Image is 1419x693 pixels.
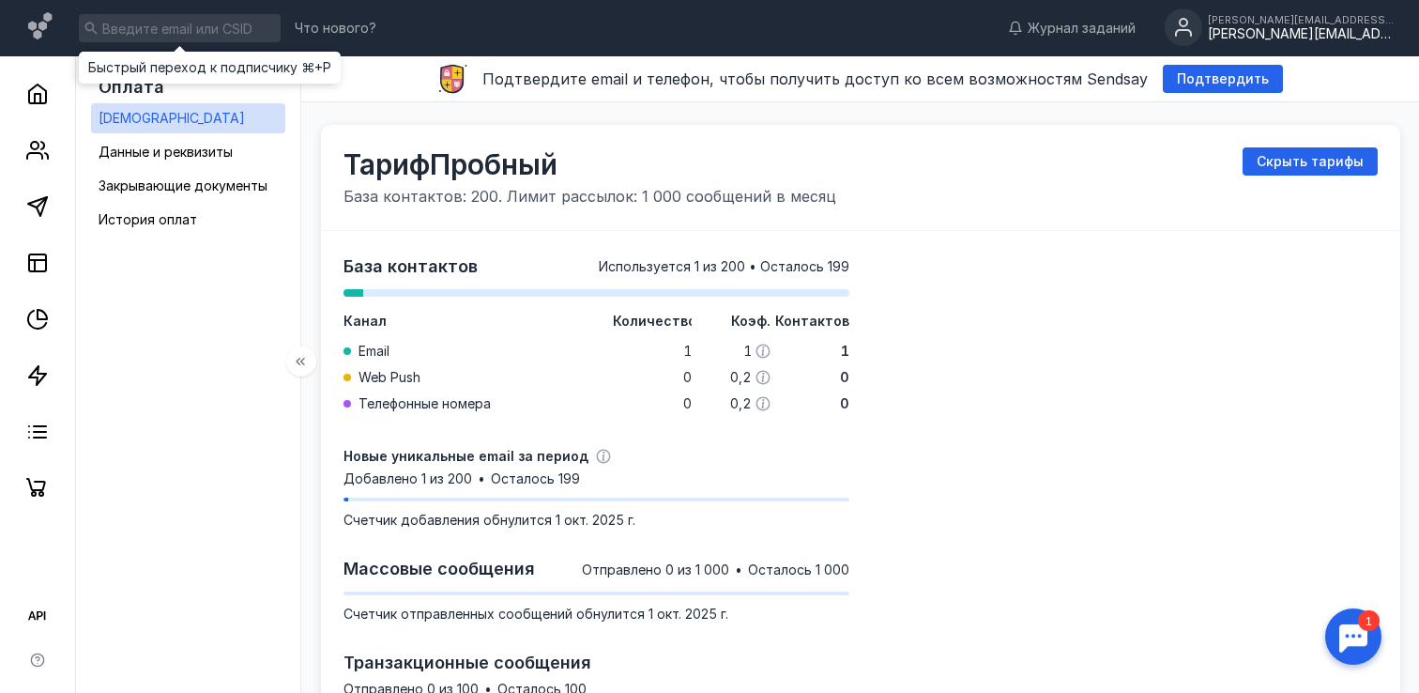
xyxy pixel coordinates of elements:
[91,103,285,133] a: [DEMOGRAPHIC_DATA]
[1208,14,1396,25] div: [PERSON_NAME][EMAIL_ADDRESS][DOMAIN_NAME]
[99,177,267,193] span: Закрывающие документы
[730,368,752,387] span: 0,2
[730,394,752,413] span: 0,2
[482,69,1148,88] span: Подтвердите email и телефон, чтобы получить доступ ко всем возможностям Sendsay
[683,394,692,413] span: 0
[343,470,472,488] span: Добавлено 1 из 200
[999,19,1145,38] a: Журнал заданий
[1208,26,1396,42] div: [PERSON_NAME][EMAIL_ADDRESS][DOMAIN_NAME]
[731,313,771,329] span: Коэф.
[343,147,836,181] span: Тариф Пробный
[841,342,849,361] span: 1
[99,110,245,126] span: [DEMOGRAPHIC_DATA]
[359,342,389,361] span: Email
[491,470,580,488] span: Осталось 199
[775,313,849,329] span: Контактов
[613,313,696,329] span: Количество
[285,22,386,35] a: Что нового?
[703,257,745,276] span: из 200
[1028,19,1136,38] span: Журнал заданий
[1163,65,1283,93] button: Подтвердить
[343,313,387,329] span: Канал
[748,561,849,579] span: Осталось 1 000
[683,342,692,361] span: 1
[1243,147,1378,176] button: Скрыть тарифы
[1257,154,1364,170] span: Скрыть тарифы
[343,512,635,528] span: Счетчик добавления обнулится 1 окт. 2025 г.
[295,22,376,35] span: Что нового?
[749,260,756,273] span: •
[343,606,728,622] span: Cчетчик отправленных сообщений обнулится 1 окт. 2025 г.
[99,77,164,97] span: Оплата
[343,185,836,208] span: База контактов: 200. Лимит рассылок: 1 000 сообщений в месяц
[840,394,849,413] span: 0
[343,256,478,276] span: База контактов
[760,257,849,276] span: Осталось 199
[343,559,535,578] span: Массовые сообщения
[599,257,699,276] span: Используется 1
[478,472,485,485] span: •
[683,368,692,387] span: 0
[99,211,197,227] span: История оплат
[1177,71,1269,87] span: Подтвердить
[735,563,742,577] span: •
[91,137,285,167] a: Данные и реквизиты
[91,205,285,235] a: История оплат
[79,14,281,42] input: Введите email или CSID
[42,11,64,32] div: 1
[582,561,729,579] span: Отправлено 0 из 1 000
[359,394,491,413] span: Телефонные номера
[88,61,331,74] span: Быстрый переход к подписчику ⌘+P
[359,368,420,387] span: Web Push
[743,342,752,361] span: 1
[91,171,285,201] a: Закрывающие документы
[840,368,849,387] span: 0
[343,653,591,672] span: Транзакционные сообщения
[99,144,233,160] span: Данные и реквизиты
[343,447,588,466] span: Новые уникальные email за период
